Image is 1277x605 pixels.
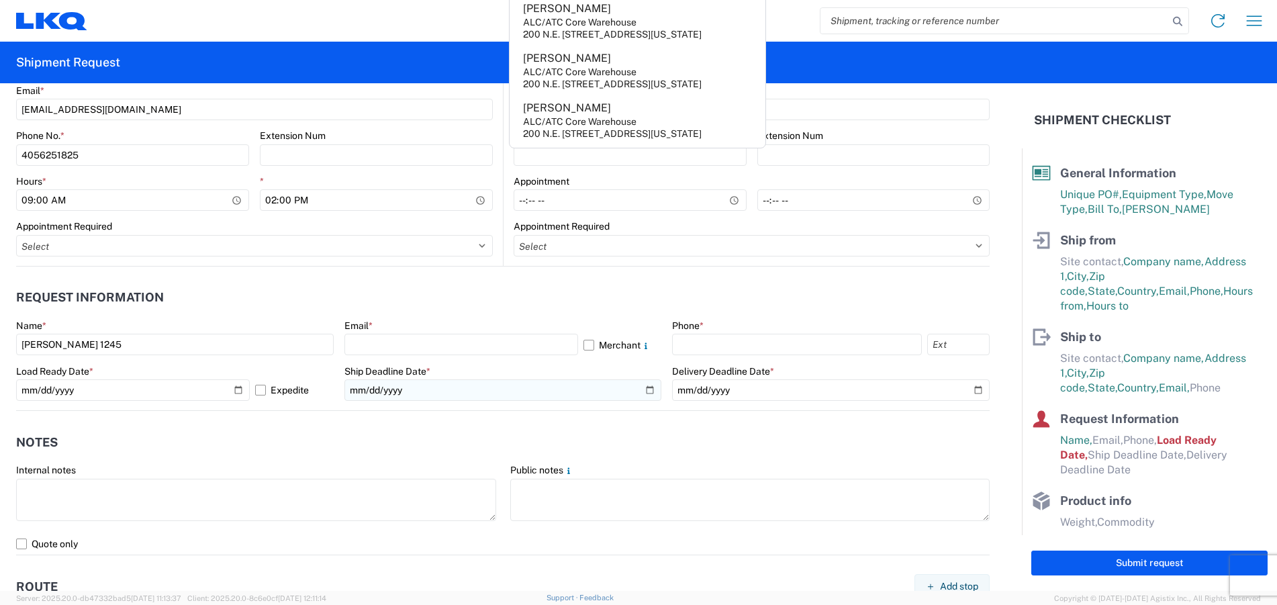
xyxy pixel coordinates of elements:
[1122,203,1210,216] span: [PERSON_NAME]
[344,365,430,377] label: Ship Deadline Date
[523,66,636,78] div: ALC/ATC Core Warehouse
[1117,381,1159,394] span: Country,
[16,464,76,476] label: Internal notes
[16,580,58,594] h2: Route
[523,101,611,115] div: [PERSON_NAME]
[16,130,64,142] label: Phone No.
[1060,516,1097,528] span: Weight,
[16,436,58,449] h2: Notes
[1092,434,1123,447] span: Email,
[1123,434,1157,447] span: Phone,
[1060,330,1101,344] span: Ship to
[1034,112,1171,128] h2: Shipment Checklist
[16,320,46,332] label: Name
[940,580,978,593] span: Add stop
[927,334,990,355] input: Ext
[1123,352,1204,365] span: Company name,
[1088,203,1122,216] span: Bill To,
[131,594,181,602] span: [DATE] 11:13:37
[672,365,774,377] label: Delivery Deadline Date
[1067,270,1089,283] span: City,
[16,175,46,187] label: Hours
[16,291,164,304] h2: Request Information
[672,320,704,332] label: Phone
[1060,166,1176,180] span: General Information
[16,54,120,71] h2: Shipment Request
[1088,449,1186,461] span: Ship Deadline Date,
[523,128,702,140] div: 200 N.E. [STREET_ADDRESS][US_STATE]
[523,51,611,66] div: [PERSON_NAME]
[1190,381,1221,394] span: Phone
[16,220,112,232] label: Appointment Required
[514,220,610,232] label: Appointment Required
[16,85,44,97] label: Email
[255,379,333,401] label: Expedite
[523,28,702,40] div: 200 N.E. [STREET_ADDRESS][US_STATE]
[1097,516,1155,528] span: Commodity
[1060,434,1092,447] span: Name,
[187,594,326,602] span: Client: 2025.20.0-8c6e0cf
[579,594,614,602] a: Feedback
[16,594,181,602] span: Server: 2025.20.0-db47332bad5
[583,334,661,355] label: Merchant
[1060,255,1123,268] span: Site contact,
[1054,592,1261,604] span: Copyright © [DATE]-[DATE] Agistix Inc., All Rights Reserved
[16,365,93,377] label: Load Ready Date
[260,130,326,142] label: Extension Num
[523,1,611,16] div: [PERSON_NAME]
[1117,285,1159,297] span: Country,
[278,594,326,602] span: [DATE] 12:11:14
[523,78,702,90] div: 200 N.E. [STREET_ADDRESS][US_STATE]
[1159,285,1190,297] span: Email,
[1123,255,1204,268] span: Company name,
[1088,381,1117,394] span: State,
[1190,285,1223,297] span: Phone,
[820,8,1168,34] input: Shipment, tracking or reference number
[514,175,569,187] label: Appointment
[757,130,823,142] label: Extension Num
[1060,188,1122,201] span: Unique PO#,
[1060,352,1123,365] span: Site contact,
[16,533,990,555] label: Quote only
[523,115,636,128] div: ALC/ATC Core Warehouse
[1122,188,1207,201] span: Equipment Type,
[1086,299,1129,312] span: Hours to
[1060,412,1179,426] span: Request Information
[1060,494,1131,508] span: Product info
[914,574,990,599] button: Add stop
[1088,285,1117,297] span: State,
[344,320,373,332] label: Email
[1060,233,1116,247] span: Ship from
[547,594,580,602] a: Support
[510,464,574,476] label: Public notes
[1031,551,1268,575] button: Submit request
[1159,381,1190,394] span: Email,
[523,16,636,28] div: ALC/ATC Core Warehouse
[1067,367,1089,379] span: City,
